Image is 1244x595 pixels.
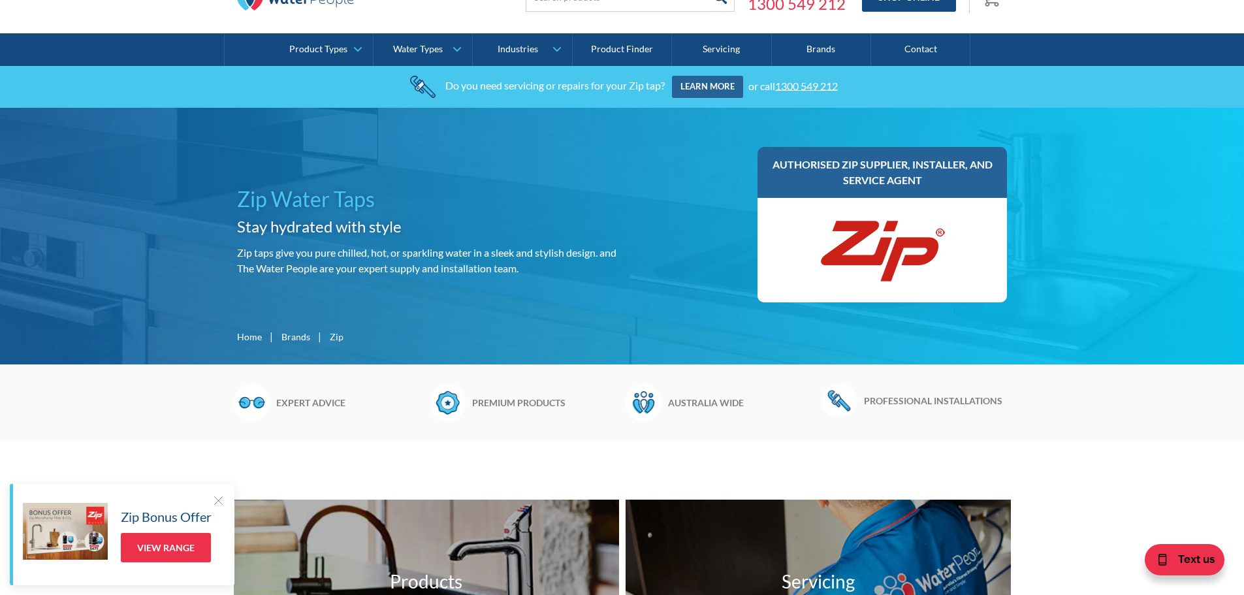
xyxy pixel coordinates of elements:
a: Servicing [672,33,771,66]
a: Brands [281,330,310,344]
img: Zip [817,211,948,289]
h2: Stay hydrated with style [237,215,617,238]
a: Product Finder [573,33,672,66]
a: Brands [772,33,871,66]
div: Water Types [393,44,443,55]
div: | [268,329,275,344]
div: | [317,329,323,344]
h6: Premium products [472,396,619,410]
a: Industries [473,33,571,66]
h6: Australia wide [668,396,815,410]
p: Zip taps give you pure chilled, hot, or sparkling water in a sleek and stylish design. and The Wa... [237,245,617,276]
h6: Expert advice [276,396,423,410]
h3: Authorised Zip supplier, installer, and service agent [771,157,995,188]
a: Learn more [672,76,743,98]
div: or call [748,79,838,91]
a: Contact [871,33,970,66]
a: Product Types [274,33,373,66]
h3: Servicing [782,568,855,595]
div: Do you need servicing or repairs for your Zip tap? [445,79,665,91]
div: Industries [498,44,538,55]
div: Zip [330,330,343,344]
img: Badge [430,384,466,421]
a: View Range [121,533,211,562]
div: Product Types [289,44,347,55]
img: Waterpeople Symbol [626,384,662,421]
h5: Zip Bonus Offer [121,507,212,526]
a: Water Types [374,33,472,66]
iframe: podium webchat widget bubble [1140,530,1244,595]
img: Glasses [234,384,270,421]
img: Wrench [821,384,857,417]
h1: Zip Water Taps [237,184,617,215]
a: 1300 549 212 [775,79,838,91]
a: Home [237,330,262,344]
h3: Products [390,568,462,595]
h6: Professional installations [864,394,1011,408]
img: Zip Bonus Offer [23,503,108,560]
